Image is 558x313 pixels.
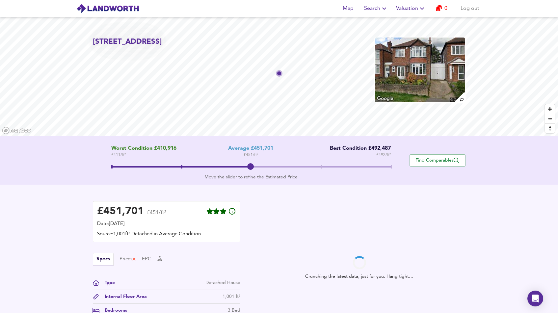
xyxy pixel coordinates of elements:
h2: [STREET_ADDRESS] [93,37,162,47]
button: Zoom in [545,104,555,114]
span: £ 492 / ft² [376,152,391,158]
button: Valuation [393,2,429,15]
span: Map [340,4,356,13]
div: Internal Floor Area [99,293,147,300]
button: Prices [120,256,136,263]
div: 1,001 ft² [223,293,240,300]
div: Type [99,279,115,286]
span: Search [364,4,388,13]
a: Mapbox homepage [2,127,31,134]
button: Zoom out [545,114,555,123]
div: Best Condition £492,487 [325,145,391,152]
span: Log out [461,4,479,13]
div: Move the slider to refine the Estimated Price [111,174,391,180]
div: Average £451,701 [228,145,273,152]
div: Detached House [205,279,240,286]
button: Specs [93,253,114,266]
img: property [374,37,465,103]
div: Source: 1,001ft² Detached in Average Condition [97,231,236,238]
button: Search [361,2,391,15]
div: £ 451,701 [97,207,144,217]
button: Find Comparables [410,154,465,167]
button: EPC [142,256,151,263]
button: Reset bearing to north [545,123,555,133]
button: Log out [458,2,482,15]
span: £ 411 / ft² [111,152,176,158]
span: £451/ft² [147,210,166,220]
a: 0 [436,4,447,13]
img: search [454,91,465,103]
span: Worst Condition £410,916 [111,145,176,152]
span: Crunching the latest data, just for you. Hang tight… [305,269,413,280]
button: Map [338,2,359,15]
img: logo [76,4,139,13]
div: Date: [DATE] [97,221,236,228]
span: £ 451 / ft² [244,152,258,158]
div: Open Intercom Messenger [527,291,543,306]
span: Valuation [396,4,426,13]
span: Find Comparables [413,157,462,164]
button: 0 [431,2,452,15]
